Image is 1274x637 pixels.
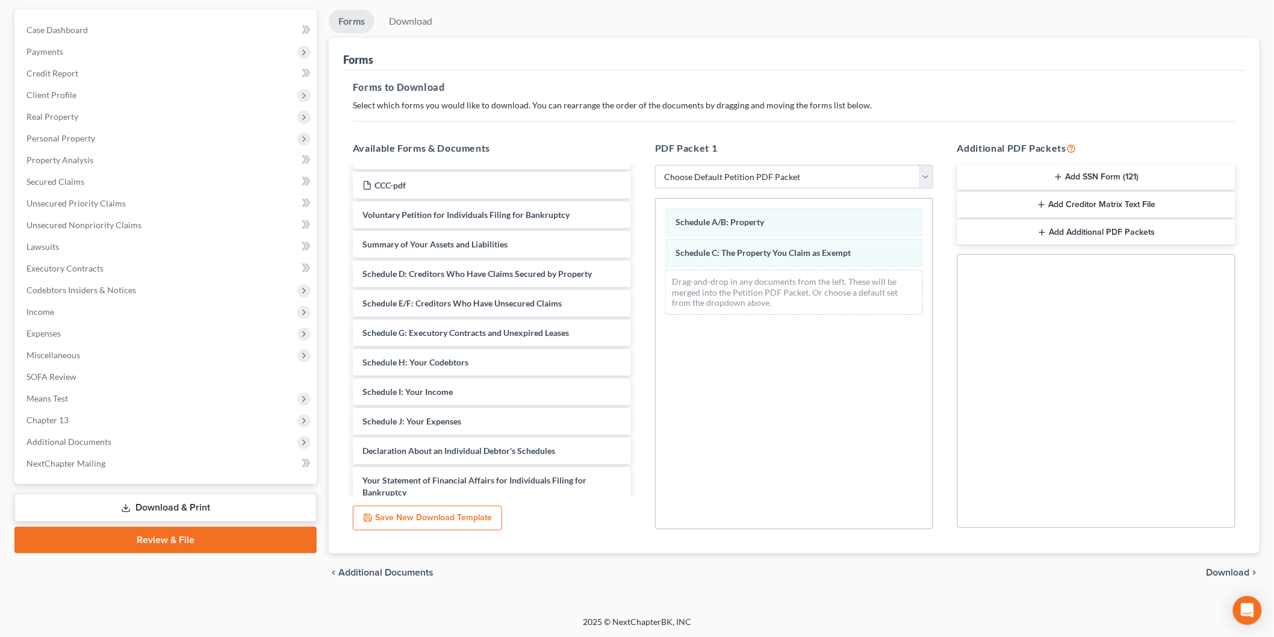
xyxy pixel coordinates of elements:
[17,236,317,258] a: Lawsuits
[957,141,1235,155] h5: Additional PDF Packets
[26,198,126,208] span: Unsecured Priority Claims
[957,192,1235,217] button: Add Creditor Matrix Text File
[338,568,433,577] span: Additional Documents
[26,176,84,187] span: Secured Claims
[17,214,317,236] a: Unsecured Nonpriority Claims
[26,25,88,35] span: Case Dashboard
[17,366,317,388] a: SOFA Review
[329,10,374,33] a: Forms
[26,68,78,78] span: Credit Report
[362,328,569,338] span: Schedule G: Executory Contracts and Unexpired Leases
[26,111,78,122] span: Real Property
[329,568,338,577] i: chevron_left
[26,393,68,403] span: Means Test
[26,90,76,100] span: Client Profile
[362,475,586,497] span: Your Statement of Financial Affairs for Individuals Filing for Bankruptcy
[655,141,933,155] h5: PDF Packet 1
[17,171,317,193] a: Secured Claims
[26,350,80,360] span: Miscellaneous
[26,328,61,338] span: Expenses
[362,357,468,367] span: Schedule H: Your Codebtors
[362,446,555,456] span: Declaration About an Individual Debtor's Schedules
[26,220,141,230] span: Unsecured Nonpriority Claims
[17,453,317,474] a: NextChapter Mailing
[665,270,923,315] div: Drag-and-drop in any documents from the left. These will be merged into the Petition PDF Packet. ...
[14,494,317,522] a: Download & Print
[362,387,453,397] span: Schedule I: Your Income
[374,180,406,190] span: CCC-pdf
[676,217,764,227] span: Schedule A/B: Property
[17,193,317,214] a: Unsecured Priority Claims
[957,165,1235,190] button: Add SSN Form (121)
[362,210,570,220] span: Voluntary Petition for Individuals Filing for Bankruptcy
[14,527,317,553] a: Review & File
[1207,568,1260,577] button: Download chevron_right
[26,306,54,317] span: Income
[329,568,433,577] a: chevron_left Additional Documents
[26,415,69,425] span: Chapter 13
[1250,568,1260,577] i: chevron_right
[17,63,317,84] a: Credit Report
[362,416,461,426] span: Schedule J: Your Expenses
[26,437,111,447] span: Additional Documents
[26,371,76,382] span: SOFA Review
[26,285,136,295] span: Codebtors Insiders & Notices
[957,220,1235,245] button: Add Additional PDF Packets
[676,247,851,258] span: Schedule C: The Property You Claim as Exempt
[1207,568,1250,577] span: Download
[353,80,1235,95] h5: Forms to Download
[17,149,317,171] a: Property Analysis
[353,141,631,155] h5: Available Forms & Documents
[362,269,592,279] span: Schedule D: Creditors Who Have Claims Secured by Property
[26,241,59,252] span: Lawsuits
[26,263,104,273] span: Executory Contracts
[26,458,105,468] span: NextChapter Mailing
[17,258,317,279] a: Executory Contracts
[17,19,317,41] a: Case Dashboard
[26,46,63,57] span: Payments
[362,298,562,308] span: Schedule E/F: Creditors Who Have Unsecured Claims
[26,155,93,165] span: Property Analysis
[1233,596,1262,625] div: Open Intercom Messenger
[362,239,508,249] span: Summary of Your Assets and Liabilities
[26,133,95,143] span: Personal Property
[353,506,502,531] button: Save New Download Template
[379,10,442,33] a: Download
[353,99,1235,111] p: Select which forms you would like to download. You can rearrange the order of the documents by dr...
[343,52,373,67] div: Forms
